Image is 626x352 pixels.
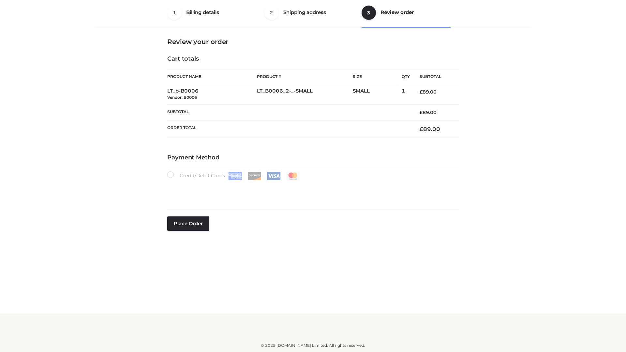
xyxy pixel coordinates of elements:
th: Subtotal [410,69,459,84]
span: £ [420,126,423,132]
img: Visa [267,172,281,180]
bdi: 89.00 [420,89,437,95]
th: Order Total [167,121,410,138]
small: Vendor: B0006 [167,95,197,100]
th: Subtotal [167,104,410,120]
th: Qty [402,69,410,84]
td: LT_b-B0006 [167,84,257,105]
button: Place order [167,216,209,231]
img: Discover [247,172,261,180]
span: £ [420,110,423,115]
td: 1 [402,84,410,105]
iframe: Secure payment input frame [166,179,457,203]
td: LT_B0006_2-_-SMALL [257,84,353,105]
th: Product # [257,69,353,84]
h4: Cart totals [167,55,459,63]
div: © 2025 [DOMAIN_NAME] Limited. All rights reserved. [97,342,529,349]
img: Amex [228,172,242,180]
th: Product Name [167,69,257,84]
h3: Review your order [167,38,459,46]
label: Credit/Debit Cards [167,171,301,180]
span: £ [420,89,423,95]
th: Size [353,69,398,84]
bdi: 89.00 [420,110,437,115]
img: Mastercard [286,172,300,180]
h4: Payment Method [167,154,459,161]
td: SMALL [353,84,402,105]
bdi: 89.00 [420,126,440,132]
